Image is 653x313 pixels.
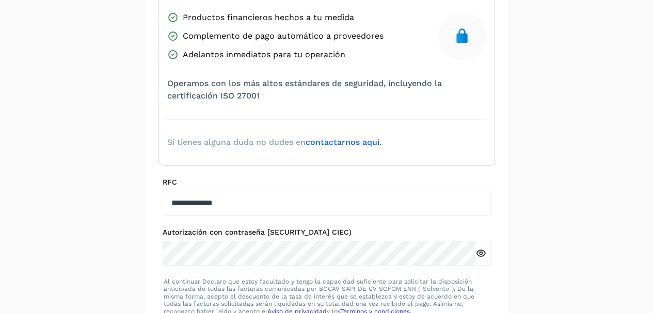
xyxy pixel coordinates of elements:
label: RFC [163,178,491,187]
a: contactarnos aquí. [306,137,381,147]
span: Si tienes alguna duda no dudes en [167,136,381,149]
label: Autorización con contraseña [SECURITY_DATA] CIEC) [163,228,491,237]
span: Operamos con los más altos estándares de seguridad, incluyendo la certificación ISO 27001 [167,77,486,102]
span: Complemento de pago automático a proveedores [183,30,384,42]
span: Adelantos inmediatos para tu operación [183,48,345,61]
img: secure [454,28,470,44]
span: Productos financieros hechos a tu medida [183,11,354,24]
